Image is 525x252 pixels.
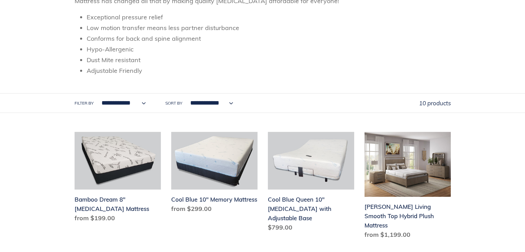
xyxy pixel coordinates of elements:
[419,99,451,107] span: 10 products
[87,45,451,54] li: Hypo-Allergenic
[75,132,161,225] a: Bamboo Dream 8" Memory Foam Mattress
[87,12,451,22] li: Exceptional pressure relief
[87,23,451,32] li: Low motion transfer means less partner disturbance
[75,100,94,106] label: Filter by
[87,66,451,75] li: Adjustable Friendly
[87,55,451,65] li: Dust Mite resistant
[268,132,354,235] a: Cool Blue Queen 10" Memory Foam with Adjustable Base
[165,100,182,106] label: Sort by
[171,132,257,216] a: Cool Blue 10" Memory Mattress
[87,34,451,43] li: Conforms for back and spine alignment
[364,132,451,242] a: Scott Living Smooth Top Hybrid Plush Mattress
